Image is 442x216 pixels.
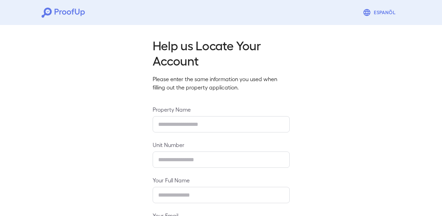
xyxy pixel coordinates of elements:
[153,105,290,113] label: Property Name
[153,37,290,68] h2: Help us Locate Your Account
[360,6,400,19] button: Espanõl
[153,75,290,92] p: Please enter the same information you used when filling out the property application.
[153,141,290,149] label: Unit Number
[153,176,290,184] label: Your Full Name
